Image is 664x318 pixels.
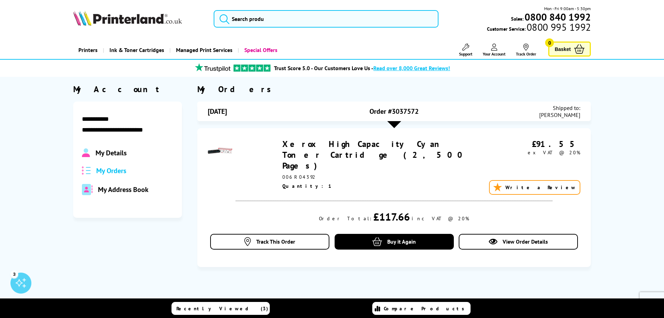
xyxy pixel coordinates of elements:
div: 006R04392 [282,174,491,180]
span: Sales: [511,15,524,22]
a: Support [459,44,472,57]
span: 0 [545,38,554,47]
a: Xerox High Capacity Cyan Toner Cartridge (2,500 Pages) [282,139,467,171]
img: Profile.svg [82,148,90,157]
span: My Details [96,148,127,157]
b: 0800 840 1992 [525,10,591,23]
span: Track This Order [256,238,295,245]
div: My Account [73,84,182,95]
a: Managed Print Services [169,41,238,59]
span: Write a Review [505,184,576,191]
a: Write a Review [489,180,580,195]
img: Xerox High Capacity Cyan Toner Cartridge (2,500 Pages) [208,139,232,163]
a: Special Offers [238,41,283,59]
div: £91.55 [491,139,581,149]
span: Basket [555,44,571,54]
img: trustpilot rating [192,63,234,72]
span: Quantity: 1 [282,183,333,189]
a: 0800 840 1992 [524,14,591,20]
span: 0800 995 1992 [526,24,591,30]
a: Track Order [516,44,536,57]
span: View Order Details [503,238,548,245]
span: Order #3037572 [369,107,419,116]
span: Customer Service: [487,24,591,32]
span: Mon - Fri 9:00am - 5:30pm [544,5,591,12]
a: View Order Details [459,234,578,250]
input: Search produ [214,10,438,28]
a: Track This Order [210,234,329,250]
a: Printers [73,41,103,59]
img: address-book-duotone-solid.svg [82,184,92,195]
span: Buy it Again [387,238,416,245]
a: Compare Products [372,302,471,315]
span: Compare Products [384,305,468,312]
a: Printerland Logo [73,10,205,27]
img: Printerland Logo [73,10,182,26]
div: inc VAT @ 20% [412,215,469,222]
div: 3 [10,270,18,278]
a: Ink & Toner Cartridges [103,41,169,59]
span: Read over 8,000 Great Reviews! [373,65,450,72]
span: Shipped to: [539,104,580,111]
span: [PERSON_NAME] [539,111,580,118]
div: ex VAT @ 20% [491,149,581,156]
span: Your Account [483,51,505,57]
img: trustpilot rating [234,65,270,72]
a: Trust Score 5.0 - Our Customers Love Us -Read over 8,000 Great Reviews! [274,65,450,72]
a: Your Account [483,44,505,57]
span: Recently Viewed (3) [176,305,268,312]
span: Ink & Toner Cartridges [109,41,164,59]
a: Basket 0 [548,42,591,57]
div: My Orders [197,84,591,95]
img: all-order.svg [82,167,91,175]
span: My Address Book [98,185,148,194]
a: Recently Viewed (3) [171,302,270,315]
div: Order Total: [319,215,372,222]
a: Buy it Again [335,234,454,250]
span: [DATE] [208,107,227,116]
span: Support [459,51,472,57]
div: £117.66 [373,210,410,223]
span: My Orders [96,166,126,175]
